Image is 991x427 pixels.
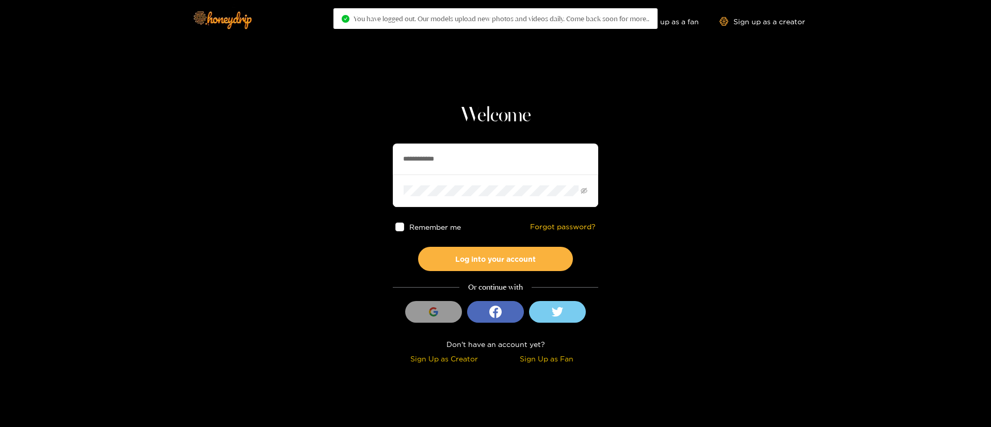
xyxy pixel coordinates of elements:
span: eye-invisible [581,187,587,194]
button: Log into your account [418,247,573,271]
span: check-circle [342,15,349,23]
div: Sign Up as Fan [498,353,596,365]
span: You have logged out. Our models upload new photos and videos daily. Come back soon for more.. [354,14,649,23]
h1: Welcome [393,103,598,128]
div: Don't have an account yet? [393,338,598,350]
a: Sign up as a creator [720,17,805,26]
div: Sign Up as Creator [395,353,493,365]
a: Sign up as a fan [628,17,699,26]
span: Remember me [409,223,461,231]
a: Forgot password? [530,223,596,231]
div: Or continue with [393,281,598,293]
